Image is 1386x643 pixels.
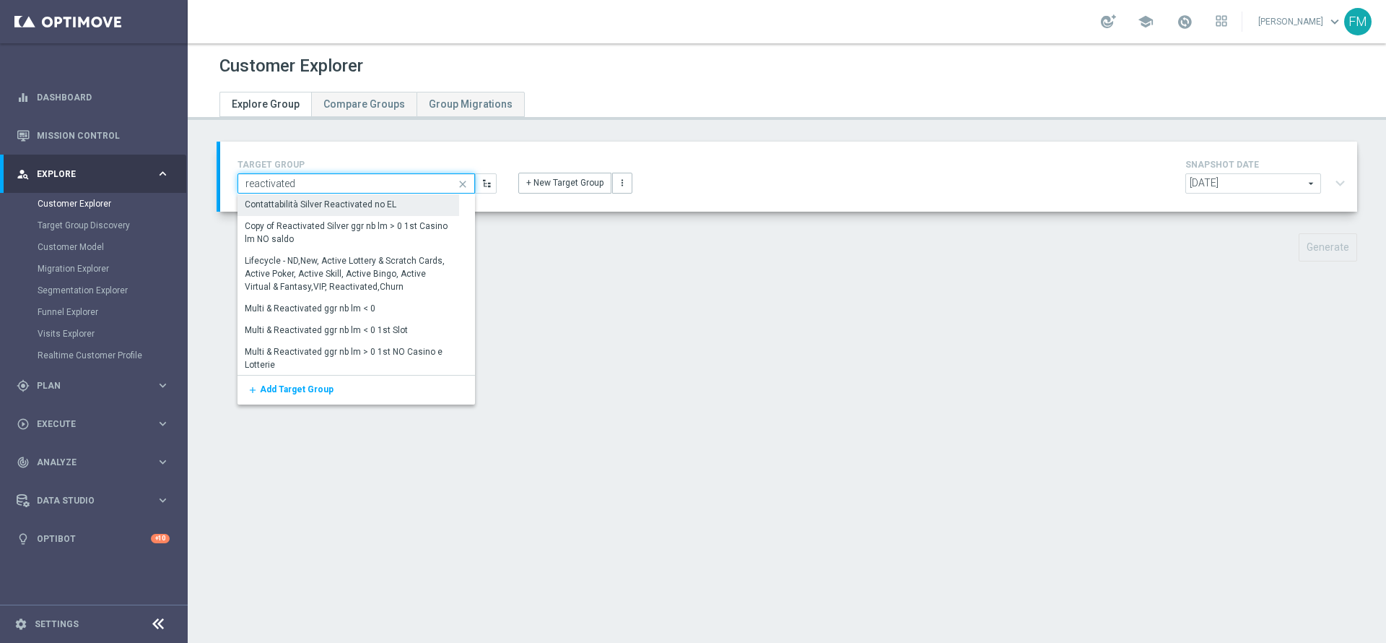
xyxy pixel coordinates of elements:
div: Multi & Reactivated ggr nb lm < 0 [245,302,375,315]
button: track_changes Analyze keyboard_arrow_right [16,457,170,468]
div: Press SPACE to select this row. [237,216,459,251]
i: close [453,174,474,194]
div: Visits Explorer [38,323,186,345]
h1: Customer Explorer [219,56,363,77]
span: Plan [37,381,156,390]
input: Quick find [237,173,475,194]
button: more_vert [612,173,632,193]
div: +10 [151,534,170,543]
div: Press SPACE to select this row. [237,251,459,298]
i: keyboard_arrow_right [156,417,170,431]
a: Funnel Explorer [38,306,150,318]
ul: Tabs [219,92,525,117]
div: Press SPACE to select this row. [237,298,459,320]
button: add Add Target Group [237,376,259,405]
i: add [244,385,258,395]
button: + New Target Group [518,173,611,193]
a: Settings [35,620,79,629]
div: Contattabilità Silver Reactivated no EL [245,198,396,211]
div: Execute [17,418,156,431]
button: Data Studio keyboard_arrow_right [16,495,170,506]
div: Target Group Discovery [38,215,186,236]
div: Optibot [17,519,170,558]
i: track_changes [17,456,30,469]
span: Explore Group [232,98,300,110]
div: Press SPACE to select this row. [237,320,459,342]
button: equalizer Dashboard [16,92,170,103]
i: person_search [17,168,30,181]
span: Explore [37,170,156,178]
a: Realtime Customer Profile [38,350,150,361]
div: Copy of Reactivated Silver ggr nb lm > 0 1st Casino lm NO saldo [245,220,452,246]
a: Segmentation Explorer [38,285,150,296]
i: keyboard_arrow_right [156,455,170,469]
div: Press SPACE to select this row. [237,342,459,376]
div: Data Studio [17,494,156,507]
span: Compare Groups [323,98,405,110]
a: Target Group Discovery [38,220,150,231]
span: Add Target Group [260,384,334,394]
a: Customer Explorer [38,198,150,210]
div: Funnel Explorer [38,301,186,323]
span: keyboard_arrow_down [1327,14,1343,30]
span: school [1138,14,1154,30]
div: Customer Model [38,236,186,258]
i: equalizer [17,91,30,104]
div: FM [1344,8,1372,35]
div: Dashboard [17,78,170,116]
a: [PERSON_NAME]keyboard_arrow_down [1257,11,1344,33]
i: play_circle_outline [17,418,30,431]
i: gps_fixed [17,379,30,392]
span: Data Studio [37,496,156,505]
div: Explore [17,168,156,181]
span: Group Migrations [429,98,513,110]
a: Mission Control [37,116,170,155]
button: gps_fixed Plan keyboard_arrow_right [16,380,170,392]
i: keyboard_arrow_right [156,379,170,392]
div: Press SPACE to select this row. [237,376,475,405]
span: Execute [37,420,156,428]
div: Lifecycle - ND,New, Active Lottery & Scratch Cards, Active Poker, Active Skill, Active Bingo, Act... [245,254,452,293]
a: Migration Explorer [38,263,150,275]
div: Segmentation Explorer [38,280,186,301]
i: settings [14,618,27,631]
div: Plan [17,379,156,392]
i: more_vert [617,178,627,188]
button: Generate [1299,233,1357,262]
i: lightbulb [17,532,30,545]
a: Customer Model [38,241,150,253]
button: lightbulb Optibot +10 [16,533,170,545]
button: Mission Control [16,130,170,142]
div: Press SPACE to select this row. [237,194,459,216]
div: Migration Explorer [38,258,186,280]
a: Dashboard [37,78,170,116]
button: play_circle_outline Execute keyboard_arrow_right [16,418,170,430]
i: keyboard_arrow_right [156,167,170,181]
a: Optibot [37,519,151,558]
a: Visits Explorer [38,328,150,340]
button: person_search Explore keyboard_arrow_right [16,168,170,180]
h4: TARGET GROUP [237,160,497,170]
div: Analyze [17,456,156,469]
div: Mission Control [17,116,170,155]
i: keyboard_arrow_right [156,493,170,507]
div: TARGET GROUP close + New Target Group more_vert SNAPSHOT DATE arrow_drop_down expand_more [237,156,1340,197]
h4: SNAPSHOT DATE [1185,160,1351,170]
div: Multi & Reactivated ggr nb lm > 0 1st NO Casino e Lotterie [245,345,452,371]
div: Multi & Reactivated ggr nb lm < 0 1st Slot [245,324,408,337]
div: Customer Explorer [38,193,186,215]
span: Analyze [37,458,156,467]
div: Realtime Customer Profile [38,345,186,366]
